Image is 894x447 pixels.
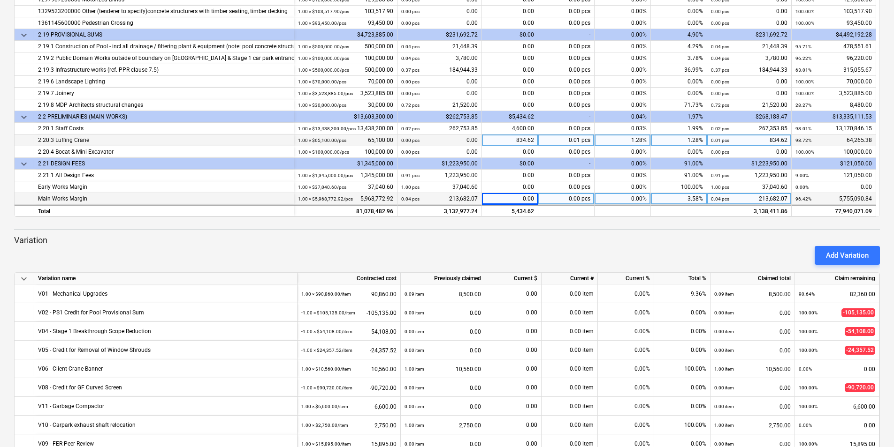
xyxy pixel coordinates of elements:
div: 262,753.85 [401,123,478,134]
small: 1.00 pcs [401,185,420,190]
div: 8,500.00 [405,284,481,304]
div: 500,000.00 [298,41,393,52]
small: 100.00% [799,329,818,334]
div: 0.00 [482,64,538,76]
div: 0.00 pcs [538,41,595,52]
div: 0.00% [595,158,651,170]
span: -105,135.00 [841,308,875,317]
small: 1.00 × $500,000.00 / pcs [298,67,349,73]
span: keyboard_arrow_down [18,112,30,123]
small: 1.00 × $100,000.00 / pcs [298,56,349,61]
div: 478,551.61 [795,41,872,52]
div: 0.00% [598,341,654,359]
small: 1.00 × $5,968,772.92 / pcs [298,196,353,201]
div: $4,723,885.00 [294,29,397,41]
div: 1,345,000.00 [298,170,393,181]
div: 0.00% [654,322,711,341]
small: 1.00 × $1,345,000.00 / pcs [298,173,353,178]
div: 0.00 [401,88,478,99]
div: 0.00 pcs [538,146,595,158]
small: 0.00 item [405,310,424,315]
span: -54,108.00 [845,327,875,336]
div: 315,055.67 [795,64,872,76]
div: 0.00% [651,146,707,158]
div: 834.62 [711,134,787,146]
p: Variation [14,235,880,246]
div: 0.00 pcs [538,181,595,193]
div: 0.00 [405,303,481,322]
span: keyboard_arrow_down [18,158,30,170]
div: 0.00% [595,146,651,158]
small: -1.00 × $54,108.00 / item [301,329,352,334]
small: 0.37 pcs [401,67,420,73]
small: 28.27% [795,103,811,108]
div: 0.00 item [542,397,598,416]
div: 64,265.38 [795,134,872,146]
div: 0.00 [401,6,478,17]
div: Total [34,205,294,216]
div: 0.00% [595,29,651,41]
div: 0.00% [598,397,654,416]
div: 3,780.00 [711,52,787,64]
small: 0.00 pcs [711,9,729,14]
div: Main Works Margin [38,193,290,205]
div: 0.00% [595,193,651,205]
div: 0.00% [598,359,654,378]
div: 2.19.3 Infrastructure works (ref. PPR clause 7.5) [38,64,290,76]
div: - [538,29,595,41]
div: 100.00% [654,359,711,378]
div: 0.00 item [542,378,598,397]
div: 0.00 [482,181,538,193]
div: 213,682.07 [711,193,787,205]
div: 21,448.39 [711,41,787,52]
small: 0.00 pcs [401,21,420,26]
div: 37,040.60 [401,181,478,193]
div: 90,860.00 [301,284,397,304]
small: 0.91 pcs [401,173,420,178]
div: 0.00 [401,76,478,88]
small: 1.00 × $103,517.90 / pcs [298,9,349,14]
small: 100.00% [795,79,814,84]
div: Current $ [485,273,542,284]
div: 13,170,846.15 [795,123,872,134]
div: 1.99% [651,123,707,134]
div: 1.28% [595,134,651,146]
div: $121,050.00 [792,158,876,170]
div: 70,000.00 [795,76,872,88]
div: 2.20.1 Staff Costs [38,123,290,134]
div: 0.00 [711,6,787,17]
div: 100,000.00 [298,52,393,64]
div: 0.00% [595,181,651,193]
div: V06 - Client Crane Banner [38,359,103,378]
small: 0.01 pcs [711,138,729,143]
div: Current # [542,273,598,284]
div: 0.00% [651,6,707,17]
div: -54,108.00 [301,322,397,341]
small: 1.00 pcs [711,185,729,190]
div: 2.19.2 Public Domain Works outside of boundary on [GEOGRAPHIC_DATA] & Stage 1 car park entrance w... [38,52,290,64]
small: 0.02 pcs [401,126,420,131]
small: 0.72 pcs [711,103,729,108]
div: 0.00 [711,146,787,158]
div: 1329523200000 Other (tenderer to specify)concrete structurers with timber seating, timber decking [38,6,290,17]
div: 0.00 [401,17,478,29]
div: 0.00 pcs [538,52,595,64]
div: 0.00% [598,303,654,322]
div: 93,450.00 [298,17,393,29]
div: 5,968,772.92 [298,193,393,205]
div: 0.00% [654,397,711,416]
div: Claimed total [711,273,795,284]
div: 0.00 [482,193,538,205]
small: 0.00 pcs [401,79,420,84]
span: keyboard_arrow_down [18,273,30,284]
div: 0.00% [595,76,651,88]
small: 0.00 item [405,329,424,334]
div: 0.00% [595,88,651,99]
div: 0.00% [595,41,651,52]
div: 3.78% [651,52,707,64]
div: 103,517.90 [795,6,872,17]
div: 0.01 pcs [538,134,595,146]
div: 267,353.85 [711,123,787,134]
small: 100.00% [795,21,814,26]
div: 0.00% [651,76,707,88]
